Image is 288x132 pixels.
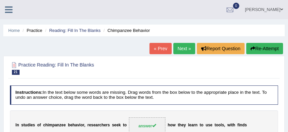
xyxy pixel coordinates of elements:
[15,90,42,95] b: Instructions:
[201,123,203,127] b: o
[233,123,235,127] b: h
[221,123,222,127] b: l
[12,70,20,75] span: 21
[124,123,127,127] b: o
[37,123,39,127] b: o
[231,123,233,127] b: t
[83,123,84,127] b: r
[168,123,170,127] b: h
[52,123,55,127] b: p
[16,123,17,127] b: I
[21,27,42,34] li: Practice
[30,123,33,127] b: e
[40,123,41,127] b: f
[246,43,283,54] button: Re-Attempt
[173,123,176,127] b: w
[200,123,201,127] b: t
[27,123,29,127] b: d
[57,123,59,127] b: n
[25,123,27,127] b: u
[195,123,198,127] b: n
[237,123,239,127] b: f
[59,123,61,127] b: z
[8,28,20,33] a: Home
[184,123,186,127] b: y
[123,123,124,127] b: t
[61,123,64,127] b: e
[224,123,225,127] b: ,
[245,123,247,127] b: s
[45,123,48,127] b: h
[189,123,192,127] b: e
[81,123,83,127] b: o
[101,123,104,127] b: h
[75,123,77,127] b: a
[240,123,242,127] b: n
[10,61,176,75] h2: Practice Reading: Fill In The Blanks
[216,123,218,127] b: o
[179,123,181,127] b: h
[170,123,172,127] b: o
[68,123,70,127] b: b
[89,123,91,127] b: e
[70,123,73,127] b: e
[17,123,19,127] b: n
[43,123,45,127] b: c
[218,123,221,127] b: o
[87,123,89,127] b: r
[239,123,240,127] b: i
[108,123,110,127] b: s
[210,123,212,127] b: e
[106,123,108,127] b: r
[49,123,52,127] b: m
[93,123,96,127] b: e
[191,123,194,127] b: a
[33,123,35,127] b: s
[98,123,99,127] b: r
[197,43,245,54] button: Report Question
[114,123,117,127] b: e
[55,123,57,127] b: a
[205,123,208,127] b: u
[49,28,100,33] a: Reading: Fill In The Blanks
[64,123,66,127] b: e
[29,123,30,127] b: i
[173,43,195,54] a: Next »
[99,123,102,127] b: c
[227,123,230,127] b: w
[79,123,80,127] b: i
[116,123,119,127] b: e
[77,123,80,127] b: v
[149,43,171,54] a: « Prev
[104,123,106,127] b: e
[194,123,195,127] b: r
[73,123,75,127] b: h
[208,123,210,127] b: s
[233,3,240,9] span: 0
[10,85,278,104] h4: In the text below some words are missing. Drag words from the box below to the appropriate place ...
[21,123,24,127] b: s
[102,27,150,34] li: Chimpanzee Behavior
[95,123,98,127] b: a
[182,123,184,127] b: e
[230,123,231,127] b: i
[119,123,121,127] b: k
[91,123,93,127] b: s
[242,123,245,127] b: d
[48,123,49,127] b: i
[139,124,156,128] span: answer
[178,123,179,127] b: t
[84,123,85,127] b: ,
[215,123,216,127] b: t
[188,123,189,127] b: l
[112,123,114,127] b: s
[24,123,25,127] b: t
[222,123,224,127] b: s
